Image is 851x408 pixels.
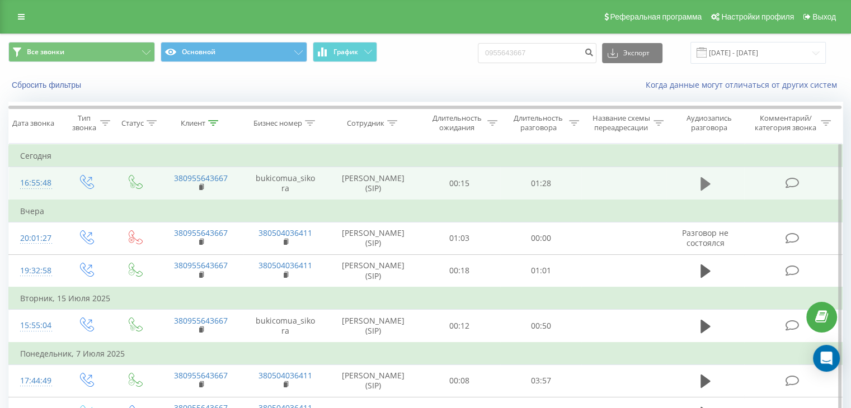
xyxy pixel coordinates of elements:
[500,167,581,200] td: 01:28
[20,172,50,194] div: 16:55:48
[174,173,228,183] a: 380955643667
[419,222,500,254] td: 01:03
[419,310,500,343] td: 00:12
[328,310,419,343] td: [PERSON_NAME] (SIP)
[419,254,500,287] td: 00:18
[313,42,377,62] button: График
[27,48,64,56] span: Все звонки
[9,145,843,167] td: Сегодня
[12,118,54,128] div: Дата звонка
[20,315,50,336] div: 15:55:04
[121,118,144,128] div: Статус
[682,227,728,248] span: Разговор не состоялся
[258,227,312,238] a: 380504036411
[429,113,485,132] div: Длительность ожидания
[20,260,50,282] div: 19:32:58
[243,167,327,200] td: bukicomua_sikora
[8,80,87,90] button: Сбросить фильтры
[243,310,327,343] td: bukicomua_sikora
[328,222,419,254] td: [PERSON_NAME] (SIP)
[676,113,742,132] div: Аудиозапись разговора
[174,370,228,381] a: 380955643667
[174,315,228,326] a: 380955643667
[610,12,702,21] span: Реферальная программа
[478,43,596,63] input: Поиск по номеру
[9,287,843,310] td: Вторник, 15 Июля 2025
[500,364,581,397] td: 03:57
[333,48,358,56] span: График
[500,254,581,287] td: 01:01
[592,113,651,132] div: Название схемы переадресации
[500,222,581,254] td: 00:00
[181,118,205,128] div: Клиент
[70,113,97,132] div: Тип звонка
[328,167,419,200] td: [PERSON_NAME] (SIP)
[812,12,836,21] span: Выход
[20,227,50,249] div: 20:01:27
[721,12,794,21] span: Настройки профиля
[328,364,419,397] td: [PERSON_NAME] (SIP)
[753,113,818,132] div: Комментарий/категория звонка
[813,345,840,372] div: Open Intercom Messenger
[253,118,302,128] div: Бизнес номер
[646,79,843,90] a: Когда данные могут отличаться от других систем
[510,113,566,132] div: Длительность разговора
[500,310,581,343] td: 00:50
[161,42,307,62] button: Основной
[174,260,228,271] a: 380955643667
[419,167,500,200] td: 00:15
[258,260,312,271] a: 380504036411
[419,364,500,397] td: 00:08
[174,227,228,238] a: 380955643667
[347,118,384,128] div: Сотрудник
[258,370,312,381] a: 380504036411
[602,43,662,63] button: Экспорт
[328,254,419,287] td: [PERSON_NAME] (SIP)
[20,370,50,392] div: 17:44:49
[8,42,155,62] button: Все звонки
[9,343,843,365] td: Понедельник, 7 Июля 2025
[9,200,843,222] td: Вчера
